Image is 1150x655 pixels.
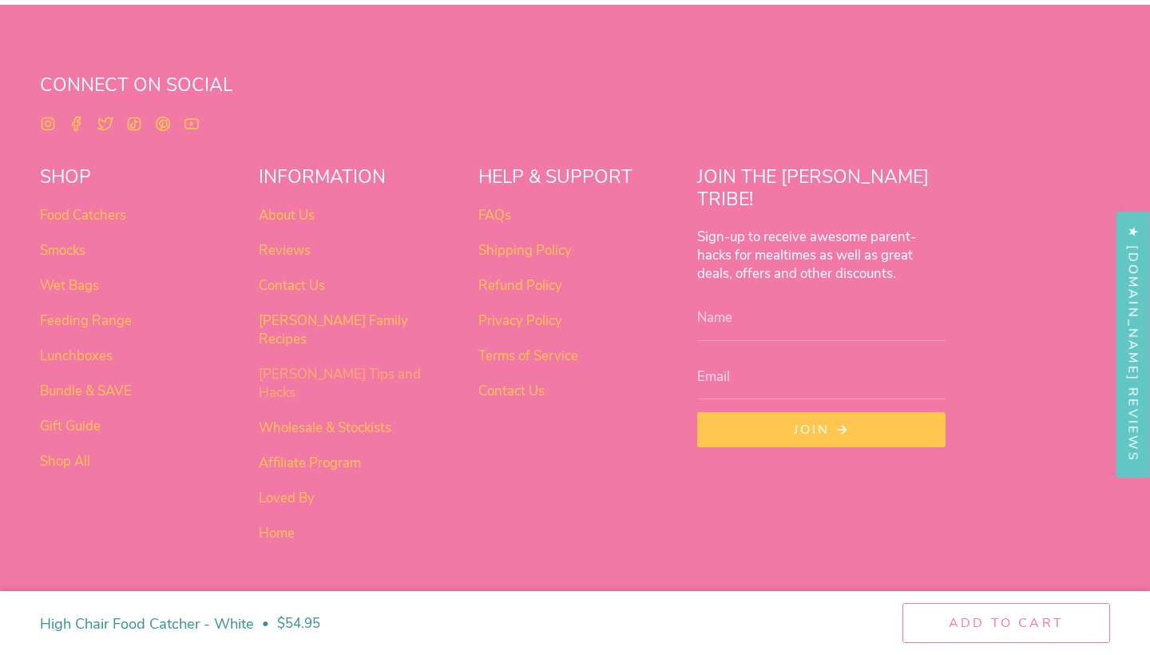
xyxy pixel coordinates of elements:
a: Reviews [259,241,311,260]
span: Join [794,421,831,439]
a: [PERSON_NAME] Family Recipes [259,312,408,348]
a: Refund Policy [478,276,562,295]
h2: HELP & SUPPORT [478,166,672,196]
a: Shipping Policy [478,241,572,260]
a: [PERSON_NAME] Tips and Hacks [259,365,421,402]
h2: CONNECT ON SOCIAL [40,74,1110,105]
a: About Us [259,206,315,224]
a: Bundle & SAVE [40,382,132,400]
strong: Sign-up to receive awesome parent-hacks for mealtimes as well as great deals, offers and other di... [697,228,916,283]
input: Email [697,354,946,400]
div: Click to open Judge.me floating reviews tab [1116,212,1150,478]
button: Add to cart [902,603,1110,643]
a: Home [259,524,295,542]
input: Name [697,295,946,341]
a: Gift Guide [40,417,101,435]
a: Feeding Range [40,312,132,330]
button: Join [697,412,946,447]
a: Wet Bags [40,276,99,295]
a: Contact Us [478,382,545,400]
h2: INFORMATION [259,166,452,196]
a: Smocks [40,241,85,260]
h2: SHOP [40,166,233,196]
a: Affiliate Program [259,454,361,472]
span: $54.95 [277,614,320,633]
a: Loved By [259,489,315,507]
a: Wholesale & Stockists [259,419,391,437]
a: FAQs [478,206,511,224]
a: Lunchboxes [40,347,113,365]
a: Privacy Policy [478,312,562,330]
a: Terms of Service [478,347,578,365]
a: Food Catchers [40,206,126,224]
a: Contact Us [259,276,325,295]
a: Shop All [40,452,90,470]
h2: JOIN THE [PERSON_NAME] TRIBE! [697,166,946,218]
h4: High Chair Food Catcher - White [40,613,254,633]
